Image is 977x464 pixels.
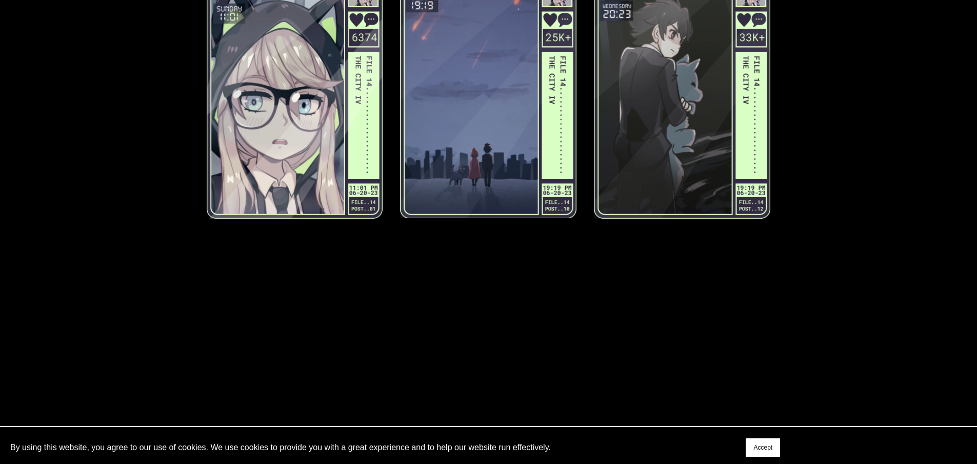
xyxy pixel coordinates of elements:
button: Accept [746,438,780,457]
p: By using this website, you agree to our use of cookies. We use cookies to provide you with a grea... [10,440,551,454]
span: Accept [753,444,772,451]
